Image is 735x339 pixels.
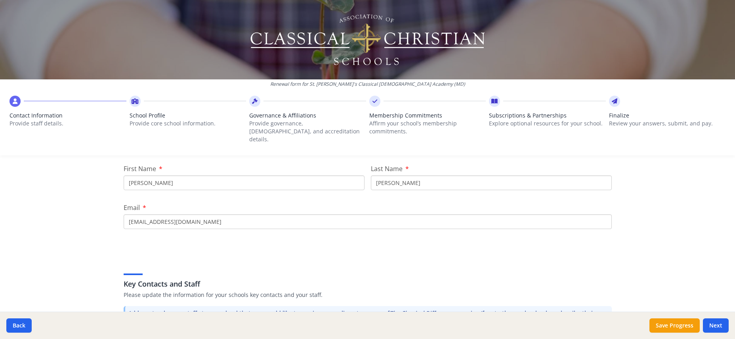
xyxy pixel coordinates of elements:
[249,12,486,67] img: Logo
[649,318,700,333] button: Save Progress
[389,309,453,317] i: The Classical Difference
[371,164,403,173] span: Last Name
[703,318,729,333] button: Next
[124,203,140,212] span: Email
[10,119,126,127] p: Provide staff details.
[6,318,32,333] button: Back
[249,119,366,143] p: Provide governance, [DEMOGRAPHIC_DATA], and accreditation details.
[369,119,486,135] p: Affirm your school’s membership commitments.
[489,112,606,119] span: Subscriptions & Partnerships
[128,309,609,325] p: Add any teachers or staff at your school that you would like to receive a complimentary copy of m...
[130,112,246,119] span: School Profile
[124,291,612,299] p: Please update the information for your schools key contacts and your staff.
[489,119,606,127] p: Explore optional resources for your school.
[130,119,246,127] p: Provide core school information.
[10,112,126,119] span: Contact Information
[124,278,612,289] h3: Key Contacts and Staff
[369,112,486,119] span: Membership Commitments
[249,112,366,119] span: Governance & Affiliations
[609,119,726,127] p: Review your answers, submit, and pay.
[609,112,726,119] span: Finalize
[124,164,156,173] span: First Name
